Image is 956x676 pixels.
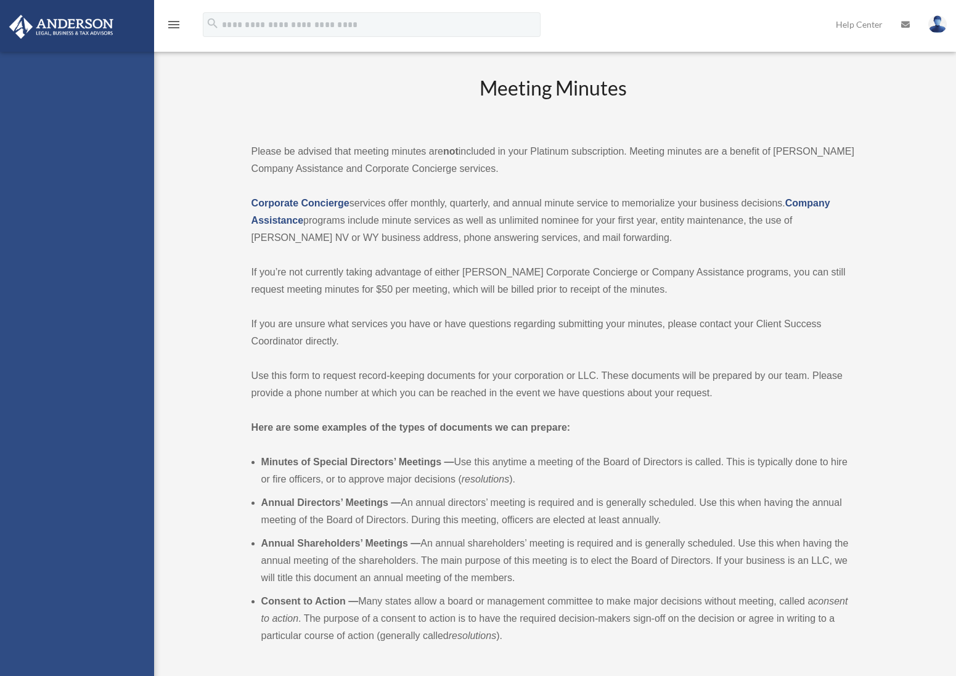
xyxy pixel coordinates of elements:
[272,613,298,624] em: action
[462,474,509,484] em: resolutions
[251,422,571,433] strong: Here are some examples of the types of documents we can prepare:
[166,22,181,32] a: menu
[449,630,496,641] em: resolutions
[261,538,421,548] b: Annual Shareholders’ Meetings —
[251,143,856,177] p: Please be advised that meeting minutes are included in your Platinum subscription. Meeting minute...
[261,494,856,529] li: An annual directors’ meeting is required and is generally scheduled. Use this when having the ann...
[261,596,848,624] em: consent to
[166,17,181,32] i: menu
[6,15,117,39] img: Anderson Advisors Platinum Portal
[261,535,856,587] li: An annual shareholders’ meeting is required and is generally scheduled. Use this when having the ...
[261,497,401,508] b: Annual Directors’ Meetings —
[251,367,856,402] p: Use this form to request record-keeping documents for your corporation or LLC. These documents wi...
[251,198,349,208] a: Corporate Concierge
[261,593,856,645] li: Many states allow a board or management committee to make major decisions without meeting, called...
[251,316,856,350] p: If you are unsure what services you have or have questions regarding submitting your minutes, ple...
[251,195,856,246] p: services offer monthly, quarterly, and annual minute service to memorialize your business decisio...
[443,146,459,157] strong: not
[206,17,219,30] i: search
[251,75,856,126] h2: Meeting Minutes
[261,596,359,606] b: Consent to Action —
[261,457,454,467] b: Minutes of Special Directors’ Meetings —
[928,15,947,33] img: User Pic
[251,198,830,226] a: Company Assistance
[261,454,856,488] li: Use this anytime a meeting of the Board of Directors is called. This is typically done to hire or...
[251,264,856,298] p: If you’re not currently taking advantage of either [PERSON_NAME] Corporate Concierge or Company A...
